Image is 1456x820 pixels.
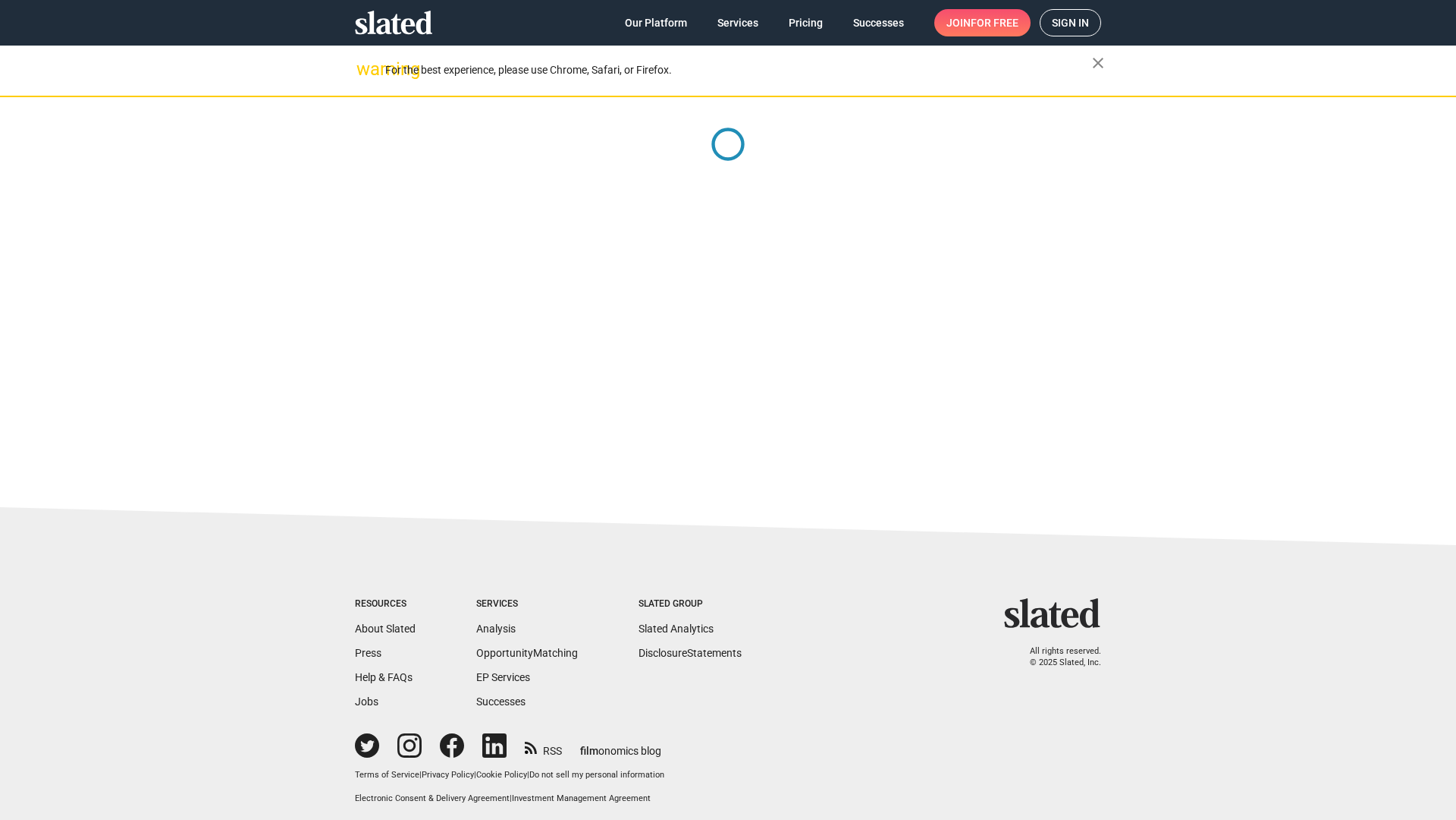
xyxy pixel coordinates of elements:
[717,9,758,36] span: Services
[613,9,699,36] a: Our Platform
[355,647,381,659] a: Press
[476,695,526,708] a: Successes
[580,745,598,757] span: film
[705,9,770,36] a: Services
[355,623,416,635] a: About Slated
[476,671,530,683] a: EP Services
[525,735,562,758] a: RSS
[1040,9,1101,36] a: Sign in
[419,770,422,780] span: |
[355,671,413,683] a: Help & FAQs
[946,9,1018,36] span: Join
[639,623,714,635] a: Slated Analytics
[476,770,527,780] a: Cookie Policy
[853,9,904,36] span: Successes
[510,793,512,803] span: |
[512,793,651,803] a: Investment Management Agreement
[355,598,416,610] div: Resources
[385,60,1092,80] div: For the best experience, please use Chrome, Safari, or Firefox.
[356,60,375,78] mat-icon: warning
[639,647,742,659] a: DisclosureStatements
[1014,646,1101,668] p: All rights reserved. © 2025 Slated, Inc.
[1089,54,1107,72] mat-icon: close
[474,770,476,780] span: |
[639,598,742,610] div: Slated Group
[476,623,516,635] a: Analysis
[971,9,1018,36] span: for free
[355,770,419,780] a: Terms of Service
[841,9,916,36] a: Successes
[422,770,474,780] a: Privacy Policy
[529,770,664,781] button: Do not sell my personal information
[1052,10,1089,36] span: Sign in
[527,770,529,780] span: |
[355,793,510,803] a: Electronic Consent & Delivery Agreement
[789,9,823,36] span: Pricing
[476,598,578,610] div: Services
[777,9,835,36] a: Pricing
[580,732,661,758] a: filmonomics blog
[934,9,1031,36] a: Joinfor free
[476,647,578,659] a: OpportunityMatching
[625,9,687,36] span: Our Platform
[355,695,378,708] a: Jobs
